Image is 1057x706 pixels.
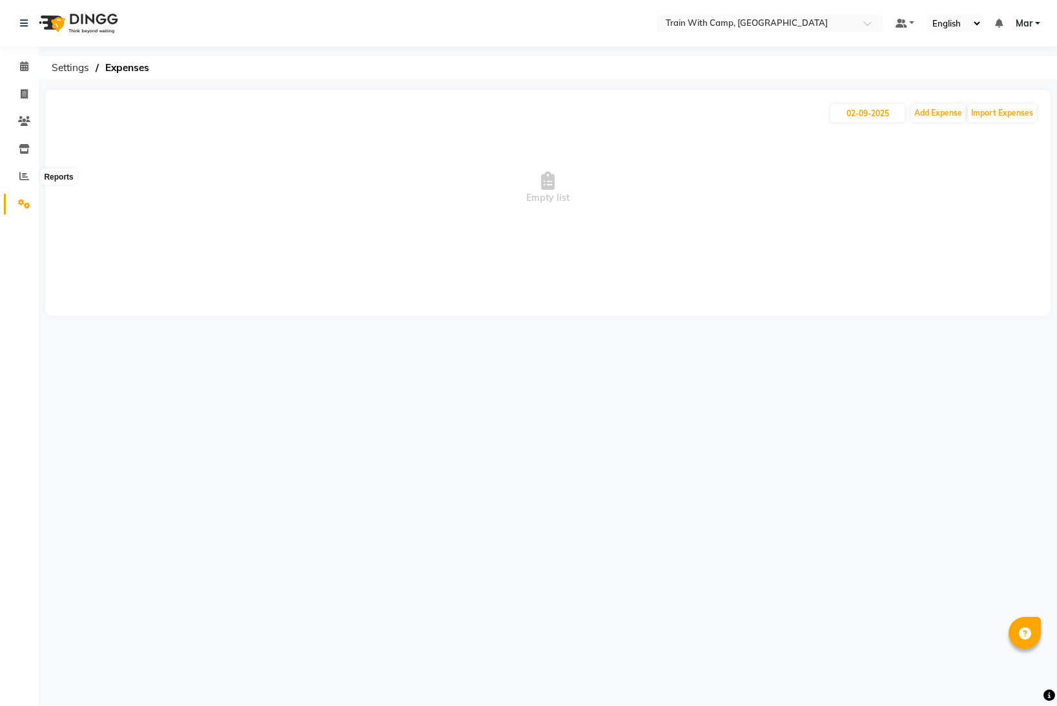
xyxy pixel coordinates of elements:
input: PLACEHOLDER.DATE [830,104,905,122]
button: Import Expenses [968,104,1036,122]
span: Empty list [58,123,1038,253]
span: Settings [45,56,96,79]
div: Reports [41,169,76,185]
span: Mar [1016,17,1032,30]
span: Expenses [99,56,156,79]
img: logo [33,5,121,41]
button: Add Expense [911,104,965,122]
iframe: chat widget [1003,654,1044,693]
